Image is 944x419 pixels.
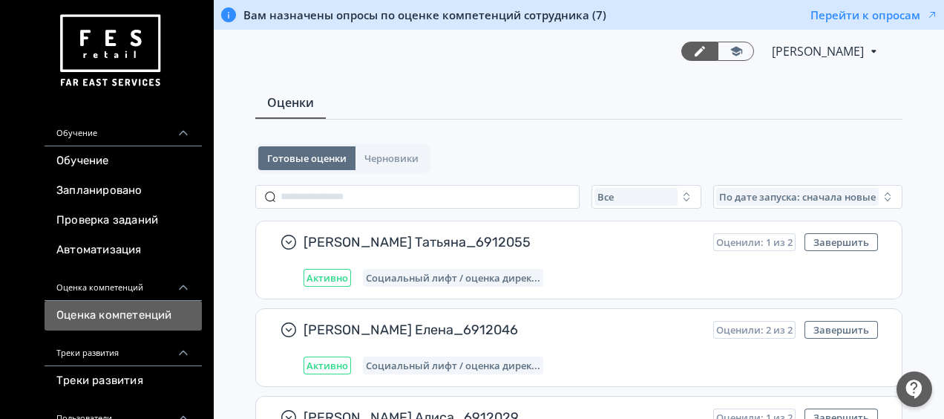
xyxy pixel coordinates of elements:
[772,42,866,60] span: Елена Бурмистрова
[45,366,202,396] a: Треки развития
[307,360,348,371] span: Активно
[45,236,202,265] a: Автоматизация
[366,272,540,284] span: Социальный лифт / оценка директора магазина
[804,321,878,339] button: Завершить
[243,7,606,22] span: Вам назначены опросы по оценке компетенций сотрудника (7)
[56,9,163,93] img: https://files.teachbase.ru/system/account/57463/logo/medium-936fc5084dd2c598f50a98b9cbe0469a.png
[810,7,938,22] button: Перейти к опросам
[45,331,202,366] div: Треки развития
[45,146,202,176] a: Обучение
[45,176,202,206] a: Запланировано
[719,191,876,203] span: По дате запуска: сначала новые
[597,191,614,203] span: Все
[307,272,348,284] span: Активно
[304,321,701,339] span: [PERSON_NAME] Елена_6912046
[718,42,754,61] a: Переключиться в режим ученика
[591,185,701,209] button: Все
[45,111,202,146] div: Обучение
[267,94,314,111] span: Оценки
[45,265,202,301] div: Оценка компетенций
[804,233,878,251] button: Завершить
[366,360,540,371] span: Социальный лифт / оценка директора магазина
[364,152,419,164] span: Черновики
[267,152,347,164] span: Готовые оценки
[355,146,427,170] button: Черновики
[716,324,793,336] span: Оценили: 2 из 2
[45,206,202,236] a: Проверка заданий
[716,236,793,248] span: Оценили: 1 из 2
[713,185,902,209] button: По дате запуска: сначала новые
[304,233,701,251] span: [PERSON_NAME] Татьяна_6912055
[258,146,355,170] button: Готовые оценки
[45,301,202,331] a: Оценка компетенций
